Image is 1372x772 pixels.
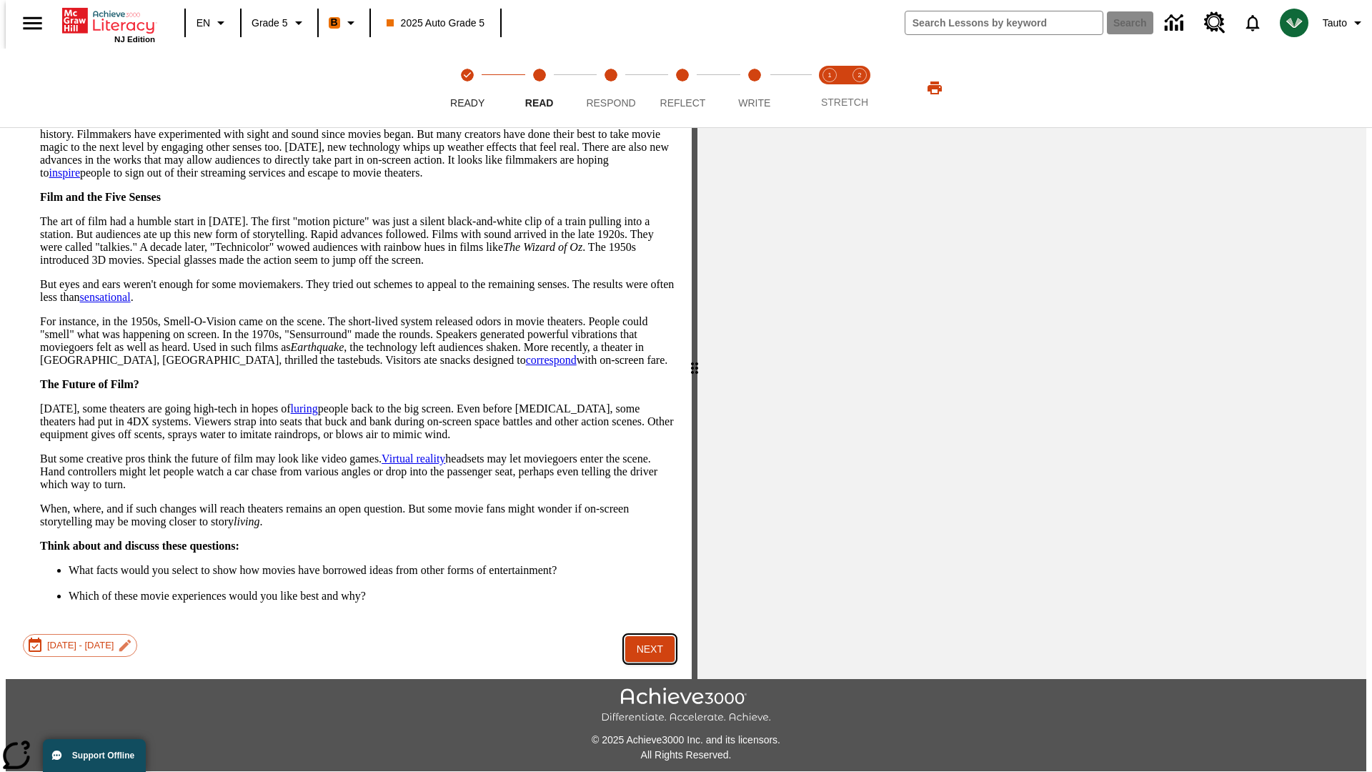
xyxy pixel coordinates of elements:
[827,71,831,79] text: 1
[6,733,1366,748] p: © 2025 Achieve3000 Inc. and its licensors.
[40,115,675,179] p: While 1959's wasn't a great work of art, its audience-grabbing gimmicks earned it a legendary pla...
[525,97,554,109] span: Read
[40,315,675,367] p: For instance, in the 1950s, Smell-O-Vision came on the scene. The short-lived system released odo...
[625,636,675,663] button: Next
[80,291,131,303] a: sensational
[382,452,445,465] a: Virtual reality
[738,97,770,109] span: Write
[6,40,692,672] div: reading
[697,40,1366,679] div: activity
[23,634,137,657] div: [DATE] - [DATE]
[11,2,54,44] button: Open side menu
[234,515,259,528] em: living
[252,16,288,31] span: Grade 5
[857,71,861,79] text: 2
[1323,16,1347,31] span: Tauto
[1156,4,1195,43] a: Data Center
[40,503,675,528] p: When, where, and if such changes will reach theaters remains an open question. But some movie fan...
[1280,9,1308,37] img: avatar image
[40,215,675,267] p: The art of film had a humble start in [DATE]. The first "motion picture" was just a silent black-...
[62,5,155,44] div: Home
[114,35,155,44] span: NJ Edition
[69,564,675,577] li: What facts would you select to show how movies have borrowed ideas from other forms of entertainm...
[821,96,868,108] span: STRETCH
[1195,4,1234,42] a: Resource Center, Will open in new tab
[190,10,236,36] button: Language: EN, Select a language
[40,191,161,203] strong: Film and the Five Senses
[586,97,635,109] span: Respond
[601,688,771,724] img: Achieve3000 Differentiate Accelerate Achieve
[641,49,724,127] button: Reflect step 4 of 5
[1271,4,1317,41] button: Select a new avatar
[40,378,139,390] strong: The Future of Film?
[331,14,338,31] span: B
[426,49,509,127] button: Ready(Step completed) step 1 of 5
[69,590,675,603] li: Which of these movie experiences would you like best and why?
[1234,4,1271,41] a: Notifications
[246,10,313,36] button: Grade: Grade 5, Select a grade
[450,97,484,109] span: Ready
[40,540,239,552] strong: Think about and discuss these questions:
[526,354,577,366] a: correspond
[197,16,210,31] span: EN
[905,11,1103,34] input: search field
[291,341,344,353] em: Earthquake
[503,241,582,253] em: The Wizard of Oz
[49,167,80,179] a: inspire
[291,402,318,415] a: luring
[72,751,134,761] span: Support Offline
[40,278,675,304] p: But eyes and ears weren't enough for some moviemakers. They tried out schemes to appeal to the re...
[387,16,485,31] span: 2025 Auto Grade 5
[497,49,580,127] button: Read step 2 of 5
[1317,10,1372,36] button: Profile/Settings
[6,748,1366,763] p: All Rights Reserved.
[570,49,652,127] button: Respond step 3 of 5
[912,75,958,101] button: Print
[839,49,880,127] button: Stretch Respond step 2 of 2
[40,402,675,441] p: [DATE], some theaters are going high-tech in hopes of people back to the big screen. Even before ...
[713,49,796,127] button: Write step 5 of 5
[692,40,697,679] div: Press Enter or Spacebar and then press right and left arrow keys to move the slider
[40,452,675,491] p: But some creative pros think the future of film may look like video games. headsets may let movie...
[323,10,365,36] button: Boost Class color is orange. Change class color
[43,739,146,772] button: Support Offline
[39,640,121,650] span: [DATE] - [DATE]
[809,49,850,127] button: Stretch Read step 1 of 2
[660,97,706,109] span: Reflect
